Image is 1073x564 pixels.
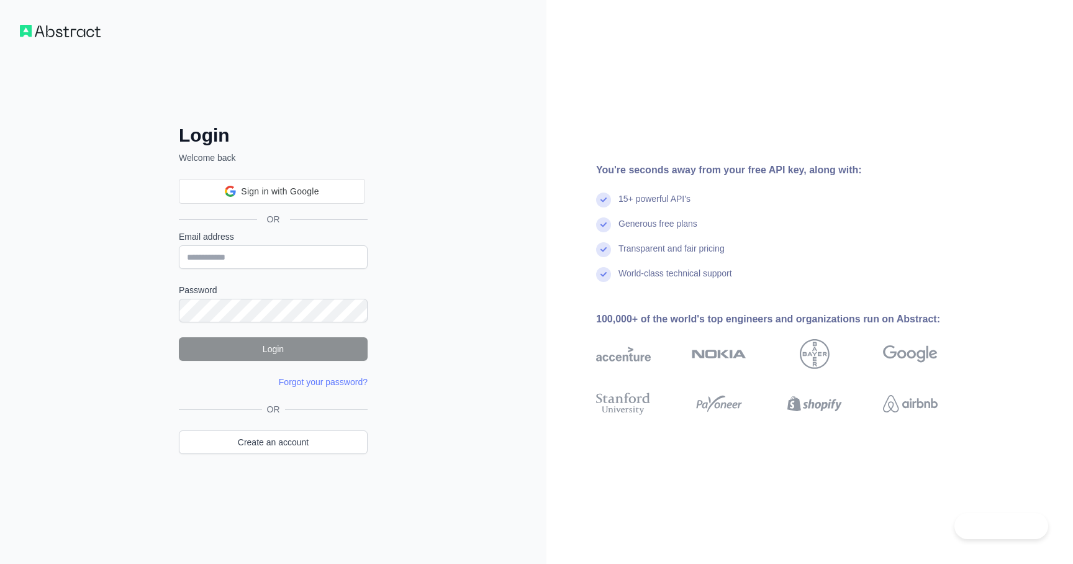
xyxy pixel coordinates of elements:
[800,339,830,369] img: bayer
[596,390,651,417] img: stanford university
[787,390,842,417] img: shopify
[596,267,611,282] img: check mark
[954,513,1048,539] iframe: Toggle Customer Support
[618,217,697,242] div: Generous free plans
[596,217,611,232] img: check mark
[692,339,746,369] img: nokia
[179,179,365,204] div: Sign in with Google
[596,339,651,369] img: accenture
[241,185,319,198] span: Sign in with Google
[596,193,611,207] img: check mark
[596,242,611,257] img: check mark
[20,25,101,37] img: Workflow
[883,390,938,417] img: airbnb
[692,390,746,417] img: payoneer
[179,152,368,164] p: Welcome back
[596,163,977,178] div: You're seconds away from your free API key, along with:
[279,377,368,387] a: Forgot your password?
[179,230,368,243] label: Email address
[618,242,725,267] div: Transparent and fair pricing
[179,337,368,361] button: Login
[257,213,290,225] span: OR
[262,403,285,416] span: OR
[618,193,690,217] div: 15+ powerful API's
[596,312,977,327] div: 100,000+ of the world's top engineers and organizations run on Abstract:
[179,284,368,296] label: Password
[618,267,732,292] div: World-class technical support
[179,124,368,147] h2: Login
[179,430,368,454] a: Create an account
[883,339,938,369] img: google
